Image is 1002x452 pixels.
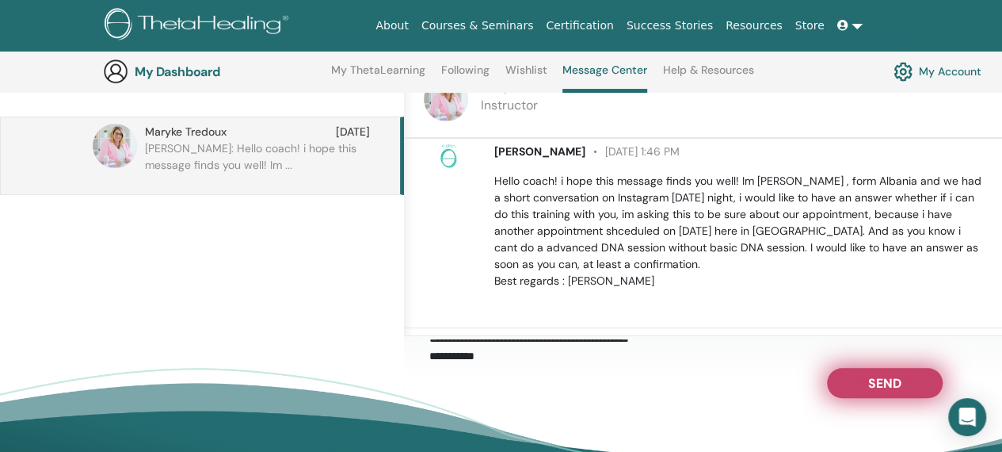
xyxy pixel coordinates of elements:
[494,144,585,159] span: [PERSON_NAME]
[369,11,414,40] a: About
[948,398,986,436] div: Open Intercom Messenger
[893,58,912,85] img: cog.svg
[562,63,647,93] a: Message Center
[331,63,425,89] a: My ThetaLearning
[336,124,370,140] span: [DATE]
[145,124,227,140] span: Maryke Tredoux
[441,63,490,89] a: Following
[145,140,375,188] p: [PERSON_NAME]: Hello coach! i hope this message finds you well! Im ...
[789,11,831,40] a: Store
[620,11,719,40] a: Success Stories
[424,77,468,121] img: default.jpg
[105,8,294,44] img: logo.png
[135,64,293,79] h3: My Dashboard
[539,11,619,40] a: Certification
[93,124,137,168] img: default.jpg
[663,63,754,89] a: Help & Resources
[436,144,461,169] img: no-photo.png
[505,63,547,89] a: Wishlist
[585,144,680,159] span: [DATE] 1:46 PM
[481,96,573,115] p: Instructor
[719,11,789,40] a: Resources
[893,58,981,85] a: My Account
[415,11,540,40] a: Courses & Seminars
[481,78,573,94] span: Maryke Tredoux
[494,173,984,289] p: Hello coach! i hope this message finds you well! Im [PERSON_NAME] , form Albania and we had a sho...
[827,368,943,398] button: Send
[103,59,128,84] img: generic-user-icon.jpg
[868,375,901,386] span: Send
